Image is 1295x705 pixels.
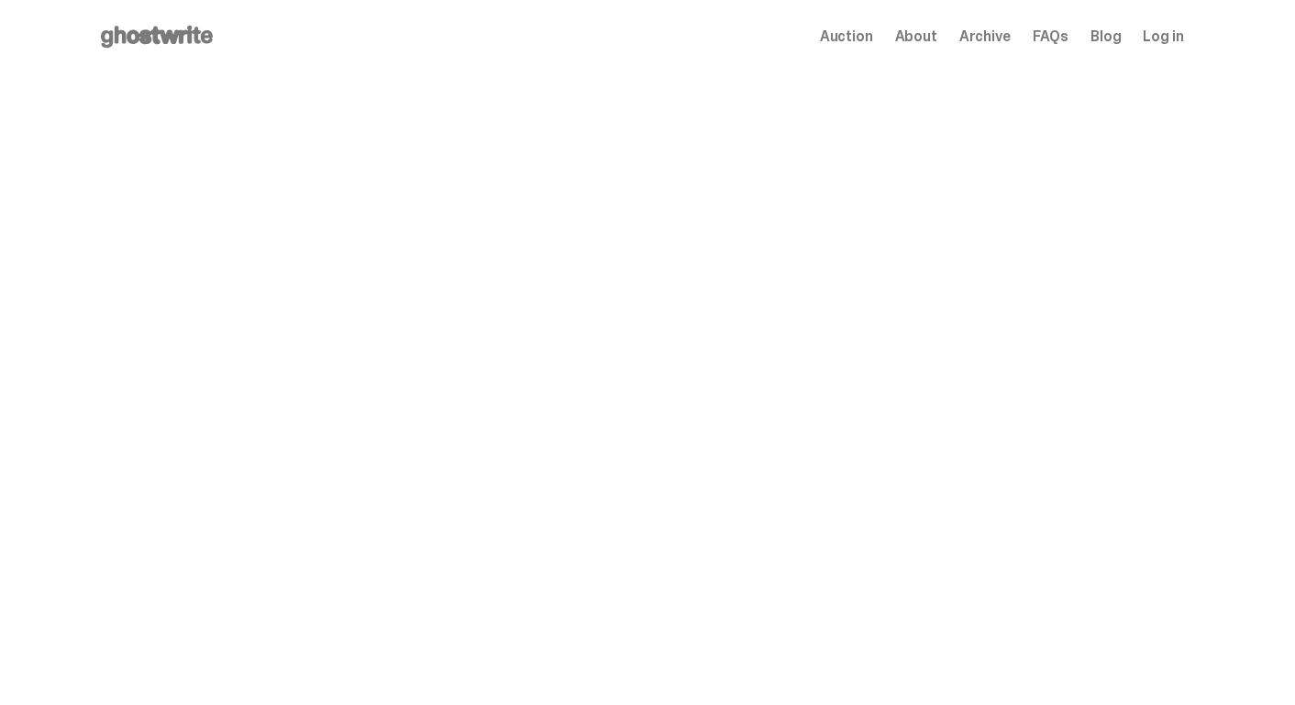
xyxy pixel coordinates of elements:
[1090,29,1121,44] a: Blog
[959,29,1011,44] a: Archive
[1143,29,1183,44] a: Log in
[820,29,873,44] a: Auction
[1033,29,1068,44] a: FAQs
[895,29,937,44] a: About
